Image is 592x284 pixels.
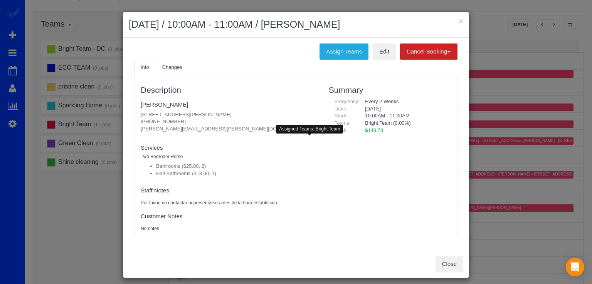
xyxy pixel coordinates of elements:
[141,213,317,220] h4: Customer Notes
[566,258,584,276] div: Open Intercom Messenger
[359,105,451,113] div: [DATE]
[335,99,360,104] span: Frequency:
[141,111,317,133] p: [STREET_ADDRESS][PERSON_NAME] [PHONE_NUMBER] [PERSON_NAME][EMAIL_ADDRESS][PERSON_NAME][DOMAIN_NAME]
[320,43,368,60] button: Assign Teams
[156,60,188,75] a: Changes
[359,112,451,120] div: 10:00AM - 11:00AM
[141,145,317,151] h4: Services
[141,187,317,194] h4: Staff Notes
[365,127,383,133] span: $148.73
[335,106,346,112] span: Date:
[129,18,463,32] h2: [DATE] / 10:00AM - 11:00AM / [PERSON_NAME]
[373,43,396,60] a: Edit
[141,154,317,159] h5: Two Bedroom Home
[400,43,457,60] button: Cancel Booking
[335,120,351,126] span: Teams:
[141,64,149,70] span: Info
[365,120,446,127] li: Bright Team (0.00%)
[141,200,317,206] pre: Por favor, no contactar ni presentarse antes de la hora establecida.
[276,125,343,134] div: Assigned Teams: Bright Team
[135,60,155,75] a: Info
[162,64,182,70] span: Changes
[329,85,451,94] h3: Summary
[156,163,317,170] li: Bathrooms ($25.00, 2)
[141,101,188,108] a: [PERSON_NAME]
[335,113,349,119] span: Starts:
[436,256,463,272] button: Close
[141,226,317,232] pre: No notes
[156,170,317,177] li: Half Bathrooms ($18.00, 1)
[459,17,463,25] button: ×
[359,98,451,105] div: Every 2 Weeks
[141,85,317,94] h3: Description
